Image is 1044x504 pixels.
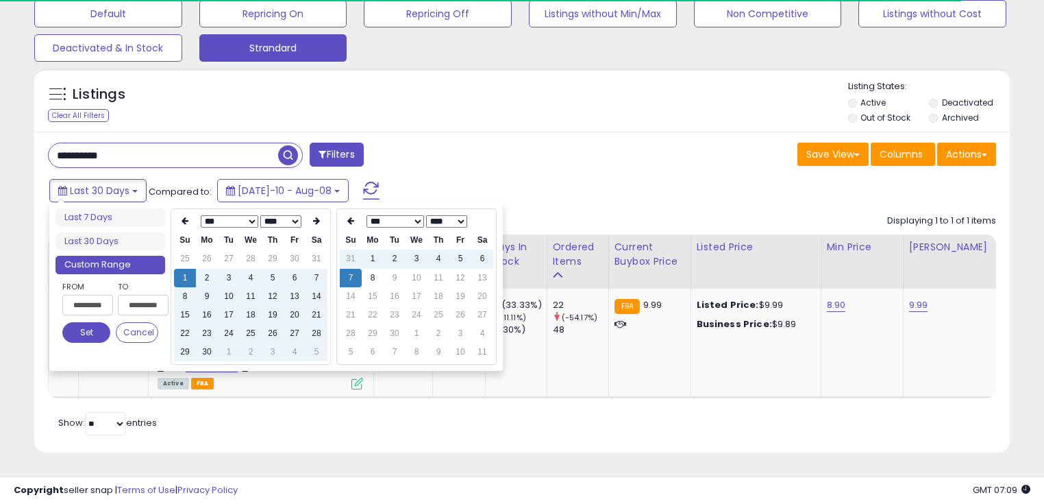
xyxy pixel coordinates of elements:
td: 28 [240,250,262,268]
td: 18 [427,287,449,306]
td: 25 [174,250,196,268]
td: 2 [240,343,262,361]
td: 30 [284,250,306,268]
td: 5 [449,250,471,268]
span: Columns [880,147,923,161]
b: Business Price: [697,317,772,331]
button: Strandard [199,34,347,62]
button: Save View [797,143,869,166]
label: Deactivated [942,97,993,108]
button: Set [62,322,110,343]
span: [DATE]-10 - Aug-08 [238,184,332,197]
td: 23 [196,324,218,343]
td: 25 [427,306,449,324]
td: 8 [406,343,427,361]
th: Fr [284,231,306,250]
label: Out of Stock [860,112,910,123]
span: All listings currently available for purchase on Amazon [158,378,189,389]
td: 6 [471,250,493,268]
td: 12 [262,287,284,306]
td: 7 [306,269,327,287]
div: 9 (30%) [491,324,547,336]
div: Displaying 1 to 1 of 1 items [887,215,996,228]
td: 26 [449,306,471,324]
td: 10 [449,343,471,361]
small: FBA [614,299,640,314]
td: 4 [284,343,306,361]
td: 31 [340,250,362,268]
td: 5 [340,343,362,361]
td: 3 [406,250,427,268]
button: Deactivated & In Stock [34,34,182,62]
td: 1 [406,324,427,343]
th: Th [427,231,449,250]
td: 26 [262,324,284,343]
td: 20 [471,287,493,306]
b: Listed Price: [697,298,759,311]
td: 29 [174,343,196,361]
a: 8.90 [827,298,846,312]
td: 16 [196,306,218,324]
td: 11 [240,287,262,306]
td: 4 [427,250,449,268]
td: 4 [240,269,262,287]
label: Archived [942,112,979,123]
strong: Copyright [14,483,64,496]
th: Mo [362,231,384,250]
a: 9.99 [909,298,928,312]
td: 12 [449,269,471,287]
label: From [62,280,110,293]
button: Actions [937,143,996,166]
td: 13 [471,269,493,287]
td: 27 [284,324,306,343]
td: 17 [218,306,240,324]
th: Su [174,231,196,250]
td: 24 [218,324,240,343]
span: Last 30 Days [70,184,129,197]
th: Sa [306,231,327,250]
div: Current Buybox Price [614,240,685,269]
p: Listing States: [848,80,1010,93]
button: Columns [871,143,935,166]
td: 4 [471,324,493,343]
div: 48 [553,324,608,336]
td: 19 [262,306,284,324]
td: 16 [384,287,406,306]
label: To [118,280,158,293]
div: [PERSON_NAME] [909,240,991,254]
td: 30 [196,343,218,361]
th: Tu [384,231,406,250]
th: We [240,231,262,250]
td: 21 [340,306,362,324]
th: Su [340,231,362,250]
div: Ordered Items [553,240,603,269]
a: Terms of Use [117,483,175,496]
span: FBA [191,378,214,389]
td: 14 [340,287,362,306]
td: 9 [427,343,449,361]
td: 3 [449,324,471,343]
button: Cancel [116,322,158,343]
div: Clear All Filters [48,109,109,122]
td: 1 [218,343,240,361]
a: Privacy Policy [177,483,238,496]
li: Last 30 Days [55,232,165,251]
td: 21 [306,306,327,324]
li: Custom Range [55,256,165,274]
th: Mo [196,231,218,250]
td: 9 [384,269,406,287]
td: 22 [174,324,196,343]
td: 3 [218,269,240,287]
small: (-54.17%) [562,312,597,323]
small: (11.11%) [500,312,526,323]
td: 5 [306,343,327,361]
td: 26 [196,250,218,268]
button: Last 30 Days [49,179,147,202]
div: Min Price [827,240,897,254]
td: 25 [240,324,262,343]
th: Fr [449,231,471,250]
th: We [406,231,427,250]
td: 7 [340,269,362,287]
td: 28 [306,324,327,343]
td: 10 [406,269,427,287]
